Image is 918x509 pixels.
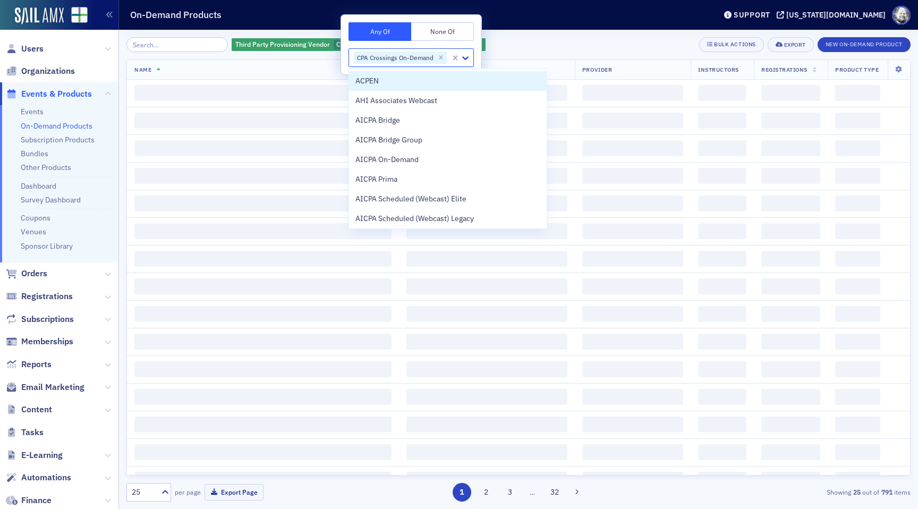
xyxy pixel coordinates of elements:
a: Survey Dashboard [21,195,81,205]
a: Bundles [21,149,48,158]
span: ‌ [835,472,880,488]
span: Organizations [21,65,75,77]
a: Memberships [6,336,73,347]
span: Finance [21,495,52,506]
span: ‌ [698,196,746,211]
span: Events & Products [21,88,92,100]
span: ‌ [835,278,880,294]
a: Sponsor Library [21,241,73,251]
span: ‌ [698,389,746,405]
span: ‌ [406,444,567,460]
a: Content [6,404,52,415]
a: Finance [6,495,52,506]
a: Tasks [6,427,44,438]
a: Automations [6,472,71,483]
span: ‌ [835,85,880,101]
strong: 25 [851,487,862,497]
h1: On-Demand Products [130,9,222,21]
a: View Homepage [64,7,88,25]
span: ‌ [582,196,683,211]
div: CPA Crossings On-Demand [232,38,433,52]
span: Tasks [21,427,44,438]
span: Registrations [761,66,807,73]
button: 1 [453,483,471,502]
span: ‌ [761,113,820,129]
span: ‌ [761,306,820,322]
span: ‌ [835,196,880,211]
span: ‌ [582,444,683,460]
span: ‌ [406,306,567,322]
span: AICPA Scheduled (Webcast) Legacy [355,213,474,224]
button: Export [768,37,814,52]
span: Product Type [835,66,879,73]
span: ‌ [134,472,392,488]
span: ‌ [835,334,880,350]
span: ‌ [134,417,392,432]
span: ‌ [582,278,683,294]
span: ‌ [835,306,880,322]
span: ‌ [835,113,880,129]
span: ‌ [582,306,683,322]
span: ‌ [582,85,683,101]
div: Bulk Actions [714,41,755,47]
span: ‌ [406,361,567,377]
span: ‌ [134,444,392,460]
span: ‌ [582,251,683,267]
span: ‌ [698,251,746,267]
span: ‌ [134,278,392,294]
button: 32 [546,483,564,502]
span: Reports [21,359,52,370]
span: ‌ [582,472,683,488]
span: ‌ [761,417,820,432]
div: Showing out of items [657,487,911,497]
span: Content [21,404,52,415]
span: Name [134,66,151,73]
strong: 791 [879,487,894,497]
span: ‌ [582,417,683,432]
button: New On-Demand Product [818,37,911,52]
button: Any Of [348,22,411,41]
span: ‌ [134,334,392,350]
span: ‌ [582,113,683,129]
span: AICPA Prima [355,174,397,185]
span: ‌ [582,334,683,350]
a: Organizations [6,65,75,77]
span: … [525,487,540,497]
a: Events & Products [6,88,92,100]
div: Support [734,10,770,20]
a: Subscription Products [21,135,95,145]
span: ‌ [698,278,746,294]
a: Subscriptions [6,313,74,325]
button: [US_STATE][DOMAIN_NAME] [777,11,889,19]
span: ‌ [835,444,880,460]
span: ‌ [134,306,392,322]
span: ‌ [698,140,746,156]
span: ‌ [761,85,820,101]
div: [US_STATE][DOMAIN_NAME] [786,10,886,20]
a: New On-Demand Product [818,39,911,48]
span: ‌ [406,389,567,405]
span: ‌ [698,361,746,377]
span: ‌ [835,417,880,432]
span: Registrations [21,291,73,302]
span: ‌ [698,306,746,322]
div: 25 [132,487,155,498]
span: ‌ [406,251,567,267]
img: SailAMX [15,7,64,24]
span: ‌ [761,278,820,294]
a: Other Products [21,163,71,172]
div: Remove CPA Crossings On-Demand [435,52,447,64]
span: ‌ [761,223,820,239]
span: Third Party Provisioning Vendor [235,40,330,48]
a: On-Demand Products [21,121,92,131]
span: Provider [582,66,612,73]
span: ‌ [835,223,880,239]
span: ‌ [134,361,392,377]
span: ‌ [134,196,392,211]
button: None Of [411,22,474,41]
a: Coupons [21,213,50,223]
span: ‌ [134,389,392,405]
span: ‌ [835,361,880,377]
span: ‌ [582,223,683,239]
